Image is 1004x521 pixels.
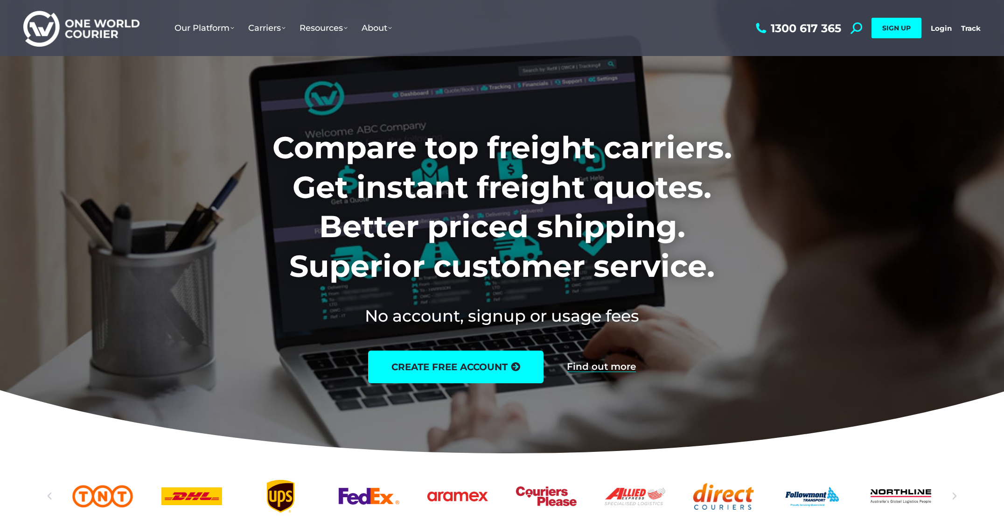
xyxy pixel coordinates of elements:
a: SIGN UP [872,18,921,38]
div: 2 / 25 [72,480,133,513]
a: Allied Express logo [605,480,665,513]
a: Followmont transoirt web logo [782,480,843,513]
span: Resources [300,23,348,33]
div: 7 / 25 [516,480,577,513]
a: 1300 617 365 [753,22,841,34]
a: create free account [368,351,544,383]
span: Our Platform [174,23,234,33]
span: SIGN UP [882,24,911,32]
div: 8 / 25 [605,480,665,513]
img: One World Courier [23,9,139,47]
div: 5 / 25 [339,480,399,513]
a: Direct Couriers logo [693,480,754,513]
a: Aramex_logo [427,480,488,513]
a: Login [931,24,952,33]
div: 9 / 25 [693,480,754,513]
div: 3 / 25 [161,480,222,513]
div: 11 / 25 [871,480,931,513]
a: Northline logo [871,480,931,513]
div: 6 / 25 [427,480,488,513]
div: 4 / 25 [250,480,310,513]
div: Slides [72,480,931,513]
a: UPS logo [250,480,310,513]
a: Our Platform [167,14,241,42]
a: Resources [293,14,355,42]
div: 10 / 25 [782,480,843,513]
h1: Compare top freight carriers. Get instant freight quotes. Better priced shipping. Superior custom... [211,128,794,286]
a: Carriers [241,14,293,42]
a: DHl logo [161,480,222,513]
a: Find out more [567,362,636,372]
a: TNT logo Australian freight company [72,480,133,513]
span: About [362,23,392,33]
a: Track [961,24,981,33]
a: FedEx logo [339,480,399,513]
a: About [355,14,399,42]
a: Couriers Please logo [516,480,577,513]
span: Carriers [248,23,286,33]
h2: No account, signup or usage fees [211,304,794,327]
